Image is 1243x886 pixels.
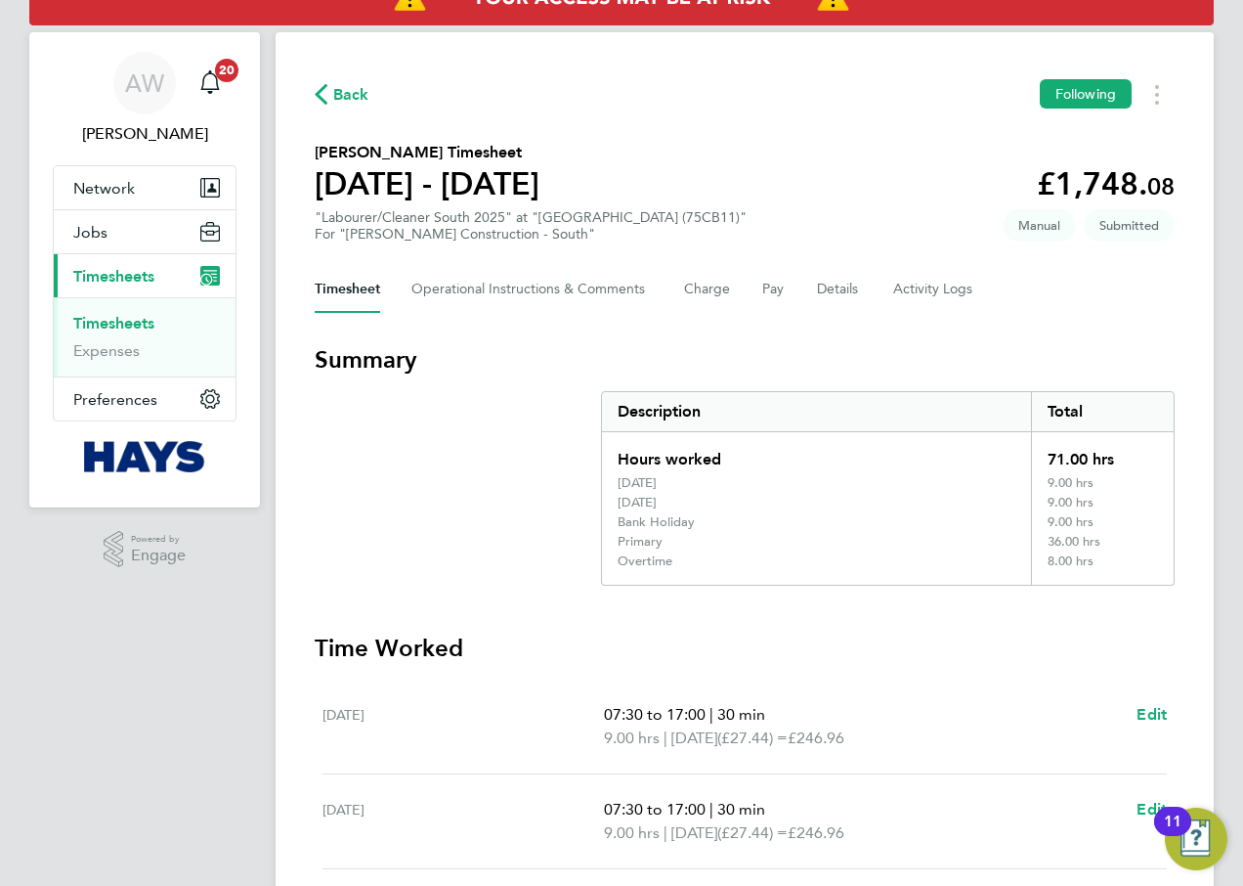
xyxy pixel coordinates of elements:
a: Expenses [73,341,140,360]
button: Following [1040,79,1132,109]
span: [DATE] [671,727,717,750]
a: 20 [191,52,230,114]
button: Back [315,82,369,107]
div: Bank Holiday [618,514,695,530]
span: Alan Watts [53,122,236,146]
div: 11 [1164,821,1181,847]
span: Engage [131,548,186,564]
div: [DATE] [322,703,604,750]
span: | [664,729,667,747]
span: This timesheet is Submitted. [1084,209,1175,242]
span: 30 min [717,705,765,724]
a: Timesheets [73,314,154,332]
button: Details [817,266,862,313]
span: Back [333,83,369,107]
div: 9.00 hrs [1031,475,1174,495]
span: 30 min [717,800,765,819]
button: Charge [684,266,731,313]
span: £246.96 [788,729,844,747]
nav: Main navigation [29,32,260,508]
span: Edit [1136,705,1167,724]
button: Pay [762,266,786,313]
div: Overtime [618,554,672,569]
button: Open Resource Center, 11 new notifications [1165,808,1227,870]
span: | [664,823,667,842]
span: (£27.44) = [717,729,788,747]
span: £246.96 [788,823,844,842]
div: Summary [601,391,1175,586]
h3: Summary [315,344,1175,376]
a: Edit [1136,798,1167,821]
span: | [709,705,713,724]
span: 9.00 hrs [604,729,660,747]
span: 9.00 hrs [604,823,660,842]
span: Powered by [131,531,186,548]
img: hays-logo-retina.png [84,441,206,472]
span: Preferences [73,390,157,409]
span: Jobs [73,223,107,242]
button: Network [54,166,236,209]
div: [DATE] [618,475,657,491]
span: (£27.44) = [717,823,788,842]
button: Activity Logs [893,266,975,313]
button: Jobs [54,210,236,253]
a: Go to home page [53,441,236,472]
div: [DATE] [618,495,657,510]
div: 71.00 hrs [1031,432,1174,475]
div: 9.00 hrs [1031,495,1174,514]
div: 9.00 hrs [1031,514,1174,534]
div: 8.00 hrs [1031,554,1174,585]
div: 36.00 hrs [1031,534,1174,554]
span: Timesheets [73,267,154,286]
div: Total [1031,392,1174,431]
a: Powered byEngage [104,531,187,568]
span: AW [125,70,164,96]
span: Following [1055,85,1116,103]
span: 07:30 to 17:00 [604,705,706,724]
app-decimal: £1,748. [1037,165,1175,202]
div: "Labourer/Cleaner South 2025" at "[GEOGRAPHIC_DATA] (75CB11)" [315,209,747,243]
div: Hours worked [602,432,1031,475]
button: Timesheets [54,254,236,297]
div: [DATE] [322,798,604,845]
div: Description [602,392,1031,431]
span: Edit [1136,800,1167,819]
a: Edit [1136,703,1167,727]
button: Timesheets Menu [1139,79,1175,110]
span: | [709,800,713,819]
span: [DATE] [671,821,717,845]
span: 08 [1147,172,1175,200]
button: Operational Instructions & Comments [411,266,653,313]
span: This timesheet was manually created. [1003,209,1076,242]
div: Timesheets [54,297,236,377]
span: Network [73,179,135,198]
span: 07:30 to 17:00 [604,800,706,819]
h2: [PERSON_NAME] Timesheet [315,141,539,164]
span: 20 [215,59,238,82]
a: AW[PERSON_NAME] [53,52,236,146]
div: Primary [618,534,663,550]
button: Timesheet [315,266,380,313]
h3: Time Worked [315,633,1175,664]
h1: [DATE] - [DATE] [315,164,539,203]
button: Preferences [54,377,236,421]
div: For "[PERSON_NAME] Construction - South" [315,226,747,243]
